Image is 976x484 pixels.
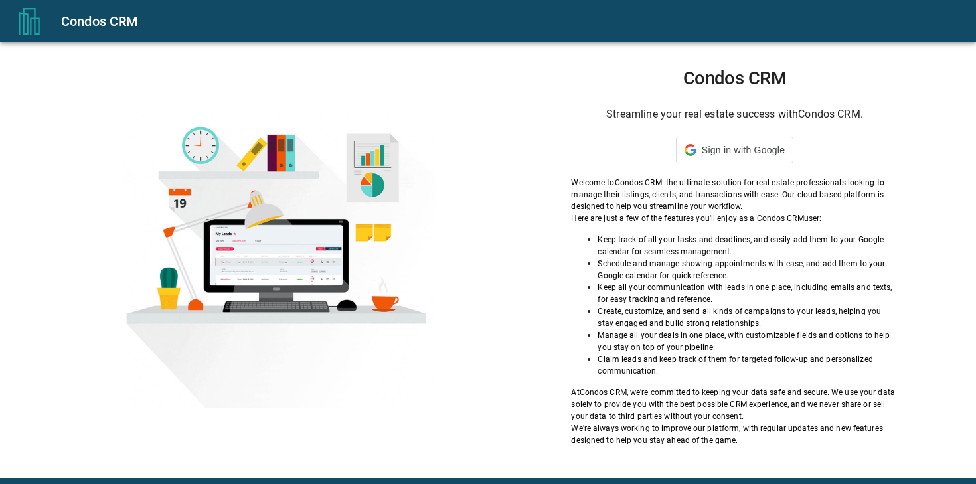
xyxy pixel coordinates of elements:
[598,353,898,377] p: Claim leads and keep track of them for targeted follow-up and personalized communication.
[598,282,898,305] p: Keep all your communication with leads in one place, including emails and texts, for easy trackin...
[571,177,898,212] p: Welcome to Condos CRM - the ultimate solution for real estate professionals looking to manage the...
[571,386,898,422] p: At Condos CRM , we're committed to keeping your data safe and secure. We use your data solely to ...
[571,212,898,224] p: Here are just a few of the features you'll enjoy as a Condos CRM user:
[598,234,898,258] p: Keep track of all your tasks and deadlines, and easily add them to your Google calendar for seaml...
[702,145,785,155] span: Sign in with Google
[571,422,898,446] p: We're always working to improve our platform, with regular updates and new features designed to h...
[571,68,898,89] h1: Condos CRM
[676,137,793,163] div: Sign in with Google
[61,11,960,32] div: Condos CRM
[571,105,898,123] h6: Streamline your real estate success with Condos CRM .
[598,305,898,329] p: Create, customize, and send all kinds of campaigns to your leads, helping you stay engaged and bu...
[598,329,898,353] p: Manage all your deals in one place, with customizable fields and options to help you stay on top ...
[598,258,898,282] p: Schedule and manage showing appointments with ease, and add them to your Google calendar for quic...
